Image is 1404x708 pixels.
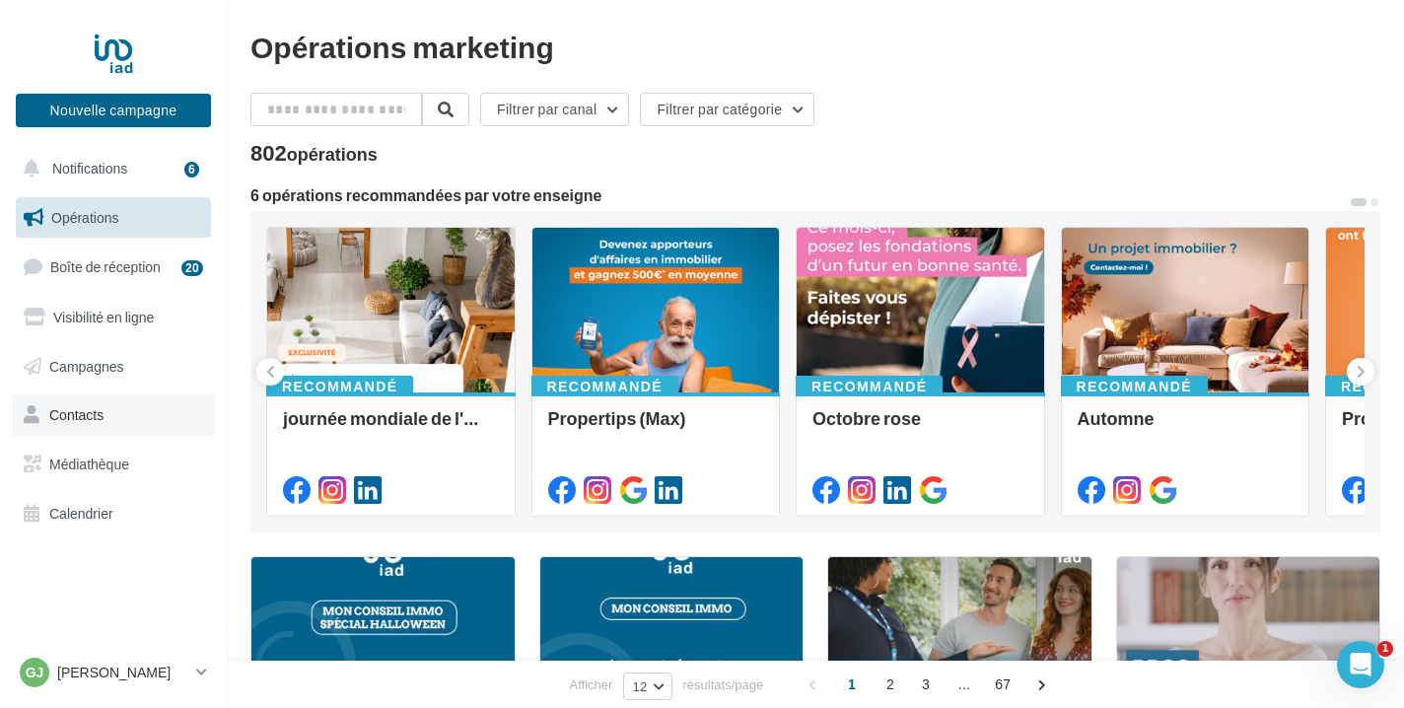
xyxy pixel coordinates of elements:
span: Notifications [52,160,127,177]
div: 20 [181,260,203,276]
span: Médiathèque [49,456,129,472]
img: tab_keywords_by_traffic_grey.svg [227,114,243,130]
span: Contacts [49,406,104,423]
button: Filtrer par canal [480,93,629,126]
span: Calendrier [49,505,113,522]
a: Campagnes [12,346,215,388]
span: Afficher [570,675,613,694]
div: Propertips (Max) [548,408,764,448]
img: logo_orange.svg [32,32,47,47]
img: website_grey.svg [32,51,47,67]
span: ... [948,669,980,700]
a: Médiathèque [12,444,215,485]
div: Recommandé [1061,376,1208,397]
div: journée mondiale de l'habitat [283,408,499,448]
span: Opérations [51,209,118,226]
span: 67 [987,669,1018,700]
div: Domaine [104,116,152,129]
a: Opérations [12,197,215,239]
div: Recommandé [796,376,943,397]
div: Automne [1078,408,1294,448]
p: [PERSON_NAME] [57,663,188,682]
button: Filtrer par catégorie [640,93,814,126]
span: 12 [632,678,647,694]
span: Boîte de réception [50,258,161,275]
span: Campagnes [49,357,124,374]
div: Domaine: [DOMAIN_NAME] [51,51,223,67]
div: 6 [184,162,199,177]
a: Visibilité en ligne [12,297,215,338]
span: Visibilité en ligne [53,309,154,325]
a: Contacts [12,394,215,436]
span: 2 [875,669,906,700]
a: Boîte de réception20 [12,246,215,288]
span: 1 [836,669,868,700]
div: opérations [287,145,378,163]
button: Nouvelle campagne [16,94,211,127]
div: Recommandé [266,376,413,397]
iframe: Intercom live chat [1337,641,1384,688]
div: Mots-clés [248,116,298,129]
span: résultats/page [683,675,764,694]
div: 802 [250,142,378,164]
span: 3 [910,669,942,700]
a: Calendrier [12,493,215,534]
button: 12 [623,673,671,700]
a: GJ [PERSON_NAME] [16,654,211,691]
div: Opérations marketing [250,32,1380,61]
div: Octobre rose [812,408,1028,448]
span: 1 [1377,641,1393,657]
img: tab_domain_overview_orange.svg [82,114,98,130]
div: v 4.0.25 [55,32,97,47]
div: Recommandé [531,376,678,397]
button: Notifications 6 [12,148,207,189]
span: GJ [26,663,44,682]
div: 6 opérations recommandées par votre enseigne [250,187,1349,203]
